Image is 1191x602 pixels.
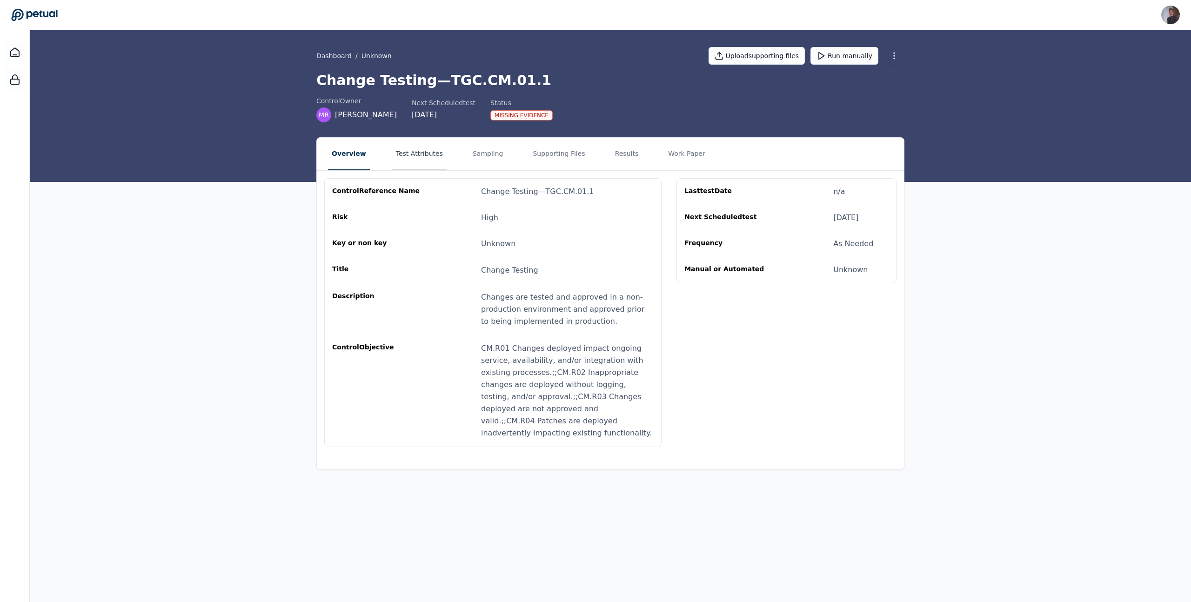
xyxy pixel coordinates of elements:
[833,186,845,197] div: n/a
[316,72,904,89] h1: Change Testing — TGC.CM.01.1
[316,96,397,106] div: control Owner
[481,186,594,197] div: Change Testing — TGC.CM.01.1
[332,264,422,276] div: Title
[684,238,774,249] div: Frequency
[316,51,352,60] a: Dashboard
[332,291,422,328] div: Description
[481,266,538,274] span: Change Testing
[361,51,392,60] button: Unknown
[611,138,642,170] button: Results
[316,51,392,60] div: /
[1161,6,1180,24] img: Andrew Li
[317,138,904,170] nav: Tabs
[481,342,654,439] div: CM.R01 Changes deployed impact ongoing service, availability, and/or integration with existing pr...
[810,47,878,65] button: Run manually
[332,342,422,439] div: control Objective
[332,186,422,197] div: control Reference Name
[481,238,515,249] div: Unknown
[490,98,553,107] div: Status
[664,138,709,170] button: Work Paper
[481,291,654,328] div: Changes are tested and approved in a non-production environment and approved prior to being imple...
[529,138,589,170] button: Supporting Files
[833,264,868,275] div: Unknown
[833,212,858,223] div: [DATE]
[684,186,774,197] div: Last test Date
[332,212,422,223] div: Risk
[11,8,58,21] a: Go to Dashboard
[412,98,475,107] div: Next Scheduled test
[319,110,329,120] span: MR
[332,238,422,249] div: Key or non key
[4,68,26,91] a: SOC
[392,138,447,170] button: Test Attributes
[490,110,553,120] div: Missing Evidence
[335,109,397,120] span: [PERSON_NAME]
[469,138,507,170] button: Sampling
[684,212,774,223] div: Next Scheduled test
[709,47,805,65] button: Uploadsupporting files
[4,41,26,64] a: Dashboard
[412,109,475,120] div: [DATE]
[328,138,370,170] button: Overview
[833,238,873,249] div: As Needed
[684,264,774,275] div: Manual or Automated
[481,212,498,223] div: High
